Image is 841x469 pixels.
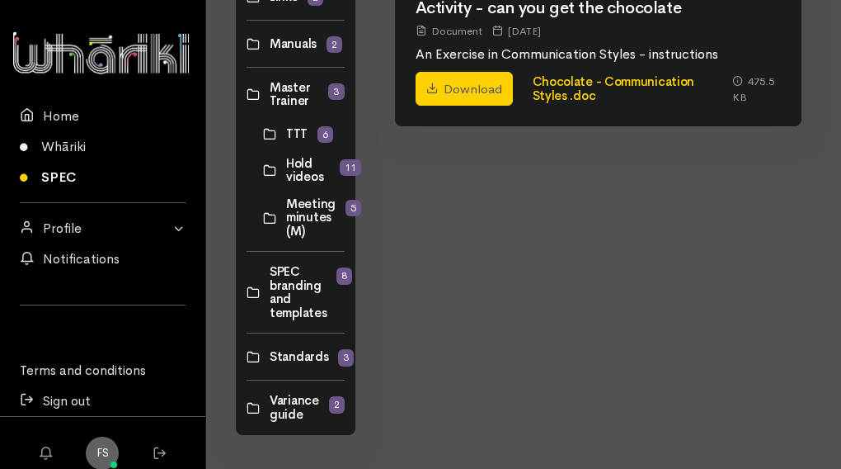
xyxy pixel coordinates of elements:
[732,73,781,106] div: 475.5 KB
[416,22,482,40] div: Document
[20,315,186,355] div: Follow us on LinkedIn
[336,268,352,284] span: 8
[70,315,136,335] iframe: LinkedIn Embedded Content
[416,72,513,107] a: Download
[338,349,354,366] span: 3
[492,22,541,40] div: [DATE]
[533,73,695,103] a: Chocolate - Communication Styles .doc
[416,45,782,64] p: An Exercise in Communication Styles - instructions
